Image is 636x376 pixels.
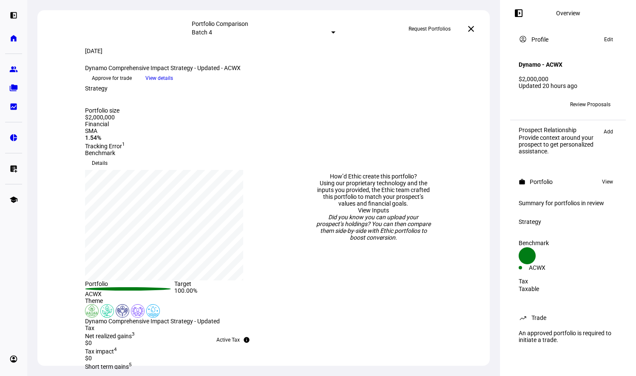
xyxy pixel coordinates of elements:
button: Review Proposals [563,98,617,111]
span: Review Proposals [570,98,610,111]
span: Short term gains [85,363,132,370]
div: Tax [519,278,617,285]
div: Summary for portfolios in review [519,200,617,206]
div: $2,000,000 [85,114,119,121]
div: chart, 1 series [85,170,243,280]
a: bid_landscape [5,98,22,115]
div: Using our proprietary technology and the inputs you provided, the Ethic team crafted this portfol... [315,180,431,207]
button: Add [599,127,617,137]
div: Overview [556,10,580,17]
div: Strategy [519,218,617,225]
eth-mat-symbol: pie_chart [9,133,18,142]
a: View details [139,74,180,81]
div: Benchmark [519,240,617,246]
a: View Inputs [358,207,389,214]
div: ACWX [85,291,174,297]
eth-mat-symbol: home [9,34,18,42]
div: Strategy [85,85,119,92]
div: Trade [531,314,546,321]
span: Tracking Error [85,143,125,150]
mat-icon: trending_up [519,314,527,322]
eth-mat-symbol: group [9,65,18,74]
sup: 4 [114,346,117,352]
span: Tax impact [85,348,117,355]
img: corporateEthics.colored.svg [131,304,145,318]
div: ACWX [529,264,568,271]
mat-icon: left_panel_open [514,8,524,18]
div: SMA [85,127,264,134]
eth-mat-symbol: left_panel_open [9,11,18,20]
a: pie_chart [5,129,22,146]
button: Request Portfolios [402,22,457,36]
div: Taxable [519,286,617,292]
mat-icon: work [519,178,525,185]
mat-icon: close [466,24,476,34]
eth-mat-symbol: account_circle [9,355,18,363]
div: $0 [85,355,264,362]
button: Approve for trade [85,71,139,85]
span: GW [522,102,530,107]
button: View [598,177,617,187]
div: Target [174,280,264,287]
div: 1.54% [85,134,264,141]
eth-mat-symbol: list_alt_add [9,164,18,173]
div: Financial [85,121,264,127]
img: cleanWater.colored.svg [146,304,160,318]
div: $2,000,000 [519,76,617,82]
span: +3 [535,102,541,107]
a: group [5,61,22,78]
sup: 5 [129,362,132,368]
div: Prospect Relationship [519,127,599,133]
div: Provide context around your prospect to get personalized assistance. [519,134,599,155]
button: View details [139,72,180,85]
a: home [5,30,22,47]
div: Portfolio Comparison [192,20,335,27]
div: Did you know you can upload your prospect’s holdings? You can then compare them side-by-side with... [315,214,431,241]
div: An approved portfolio is required to initiate a trade. [514,326,622,347]
mat-icon: account_circle [519,35,527,43]
span: View [602,177,613,187]
div: Portfolio [530,178,553,185]
eth-mat-symbol: bid_landscape [9,102,18,111]
img: climateChange.colored.svg [100,304,114,318]
div: 100.00% [174,287,264,297]
div: Profile [531,36,548,43]
eth-mat-symbol: folder_copy [9,84,18,92]
span: View details [145,72,173,85]
div: Portfolio size [85,107,119,114]
sup: 3 [132,331,135,337]
div: Benchmark [85,150,264,156]
div: $0 [85,339,264,346]
eth-mat-symbol: school [9,195,18,204]
mat-select-trigger: Batch 4 [192,29,212,36]
div: Dynamo Comprehensive Impact Strategy - Updated - ACWX [85,65,264,71]
eth-panel-overview-card-header: Portfolio [519,177,617,187]
div: Theme [85,297,264,304]
eth-panel-overview-card-header: Trade [519,313,617,323]
img: humanRights.colored.svg [116,304,129,318]
span: Net realized gains [85,333,135,339]
span: Add [604,127,613,137]
span: Approve for trade [92,71,132,85]
div: Dynamo Comprehensive Impact Strategy - Updated [85,318,264,325]
span: Edit [604,34,613,45]
div: [DATE] [85,48,264,54]
h4: Dynamo - ACWX [519,61,562,68]
eth-panel-overview-card-header: Profile [519,34,617,45]
span: Details [92,156,108,170]
div: Updated 20 hours ago [519,82,617,89]
div: Portfolio [85,280,174,287]
sup: 1 [122,141,125,147]
button: Edit [600,34,617,45]
button: Details [85,156,114,170]
div: How’d Ethic create this portfolio? [315,173,431,180]
a: folder_copy [5,79,22,96]
div: Tax [85,325,264,331]
img: deforestation.colored.svg [85,304,99,318]
span: Request Portfolios [409,22,451,36]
